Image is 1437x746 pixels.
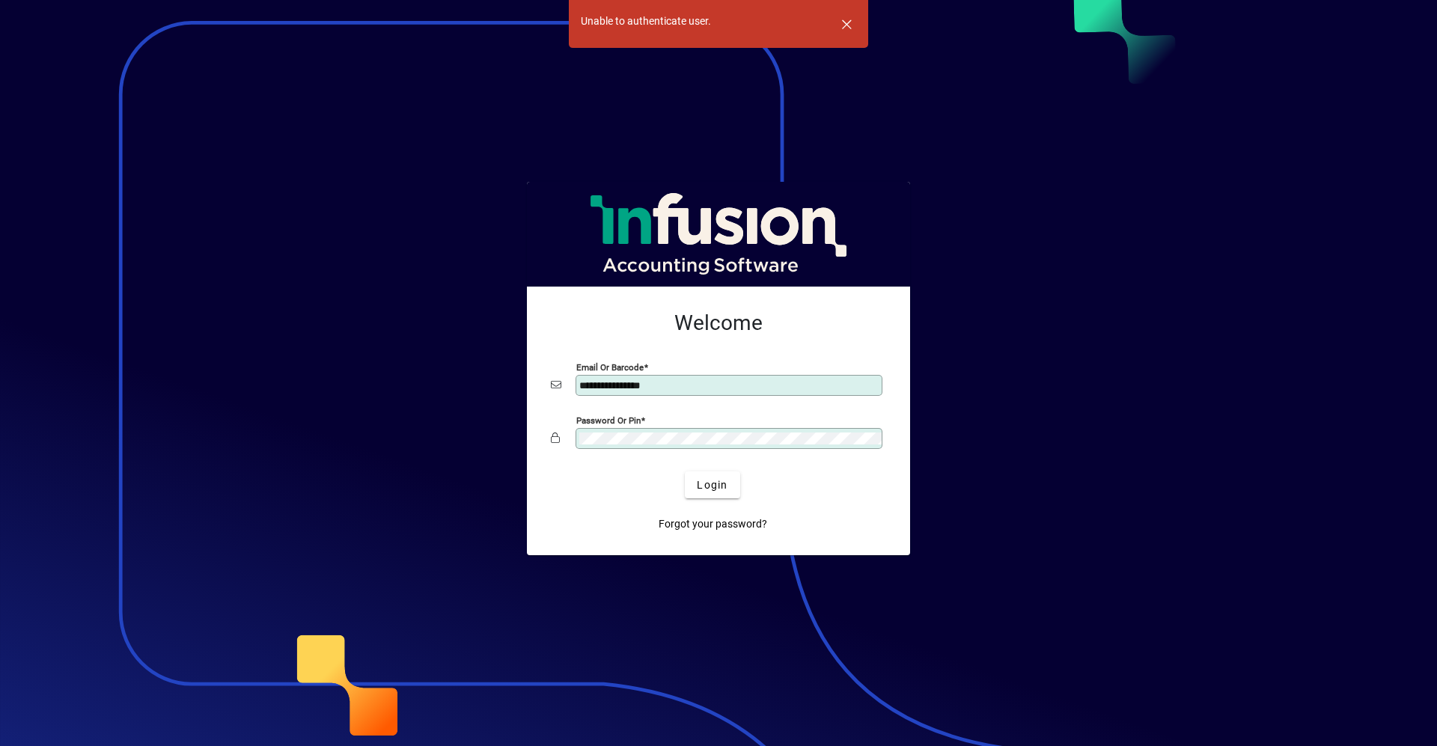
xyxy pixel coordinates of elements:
[653,510,773,537] a: Forgot your password?
[829,6,864,42] button: Dismiss
[697,477,727,493] span: Login
[659,516,767,532] span: Forgot your password?
[576,415,641,426] mat-label: Password or Pin
[576,362,644,373] mat-label: Email or Barcode
[551,311,886,336] h2: Welcome
[581,13,711,29] div: Unable to authenticate user.
[685,471,739,498] button: Login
